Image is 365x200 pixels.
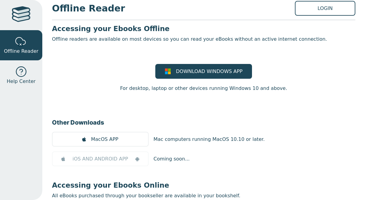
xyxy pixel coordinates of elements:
[52,132,149,147] a: MacOS APP
[4,48,38,55] span: Offline Reader
[7,78,35,85] span: Help Center
[73,155,128,163] span: iOS AND ANDROID APP
[155,64,252,79] a: DOWNLOAD WINDOWS APP
[52,36,355,43] p: Offline readers are available on most devices so you can read your eBooks without an active inter...
[52,24,355,33] h3: Accessing your Ebooks Offline
[295,1,355,16] a: LOGIN
[153,136,265,143] p: Mac computers running MacOS 10.10 or later.
[153,155,190,163] p: Coming soon...
[52,181,355,190] h3: Accessing your Ebooks Online
[52,118,355,127] h3: Other Downloads
[52,192,355,199] p: All eBooks purchased through your bookseller are available in your bookshelf.
[120,85,287,92] p: For desktop, laptop or other devices running Windows 10 and above.
[91,136,118,143] span: MacOS APP
[52,2,295,15] span: Offline Reader
[176,68,242,75] span: DOWNLOAD WINDOWS APP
